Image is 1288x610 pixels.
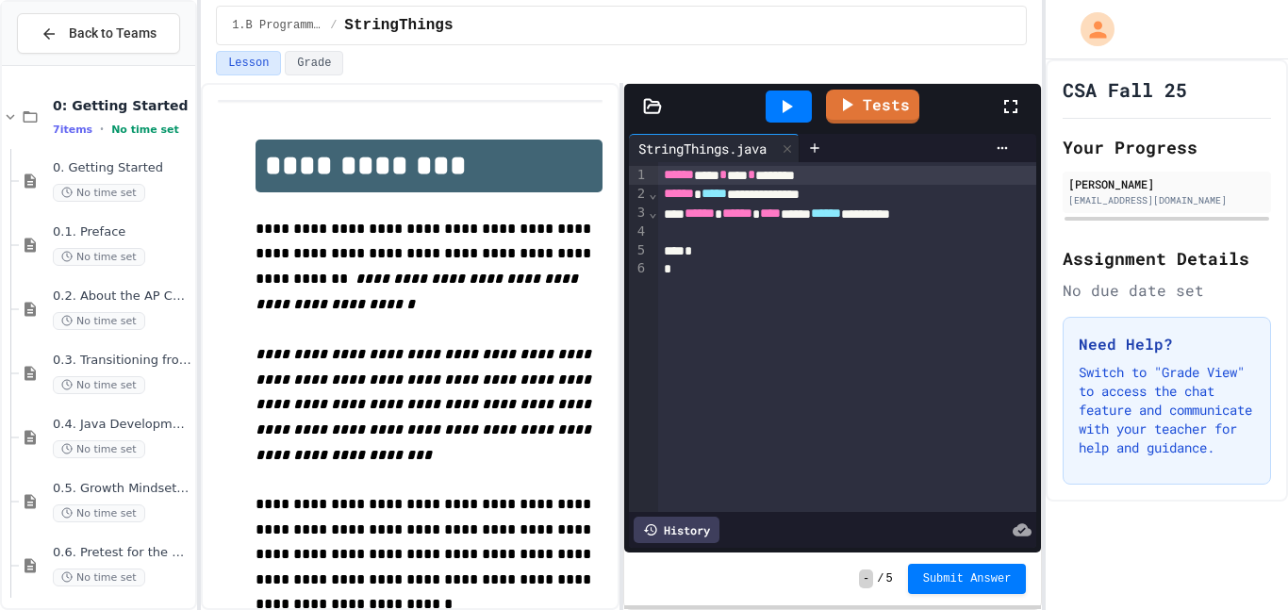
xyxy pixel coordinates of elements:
[53,224,191,240] span: 0.1. Preface
[629,166,648,185] div: 1
[285,51,343,75] button: Grade
[53,440,145,458] span: No time set
[232,18,322,33] span: 1.B Programming Challenges
[648,186,657,201] span: Fold line
[53,569,145,586] span: No time set
[1063,245,1271,272] h2: Assignment Details
[826,90,919,124] a: Tests
[629,134,800,162] div: StringThings.java
[648,205,657,220] span: Fold line
[111,124,179,136] span: No time set
[216,51,281,75] button: Lesson
[629,139,776,158] div: StringThings.java
[53,289,191,305] span: 0.2. About the AP CSA Exam
[330,18,337,33] span: /
[53,481,191,497] span: 0.5. Growth Mindset and Pair Programming
[53,160,191,176] span: 0. Getting Started
[53,504,145,522] span: No time set
[53,184,145,202] span: No time set
[629,223,648,241] div: 4
[1063,134,1271,160] h2: Your Progress
[53,97,191,114] span: 0: Getting Started
[100,122,104,137] span: •
[53,248,145,266] span: No time set
[1063,76,1187,103] h1: CSA Fall 25
[1079,333,1255,355] h3: Need Help?
[908,564,1027,594] button: Submit Answer
[877,571,883,586] span: /
[1061,8,1119,51] div: My Account
[344,14,453,37] span: StringThings
[53,376,145,394] span: No time set
[859,569,873,588] span: -
[923,571,1012,586] span: Submit Answer
[629,185,648,204] div: 2
[634,517,719,543] div: History
[53,353,191,369] span: 0.3. Transitioning from AP CSP to AP CSA
[1068,193,1265,207] div: [EMAIL_ADDRESS][DOMAIN_NAME]
[629,259,648,278] div: 6
[1079,363,1255,457] p: Switch to "Grade View" to access the chat feature and communicate with your teacher for help and ...
[69,24,157,43] span: Back to Teams
[53,124,92,136] span: 7 items
[886,571,893,586] span: 5
[1068,175,1265,192] div: [PERSON_NAME]
[53,312,145,330] span: No time set
[17,13,180,54] button: Back to Teams
[629,204,648,223] div: 3
[53,417,191,433] span: 0.4. Java Development Environments
[1063,279,1271,302] div: No due date set
[629,241,648,260] div: 5
[53,545,191,561] span: 0.6. Pretest for the AP CSA Exam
